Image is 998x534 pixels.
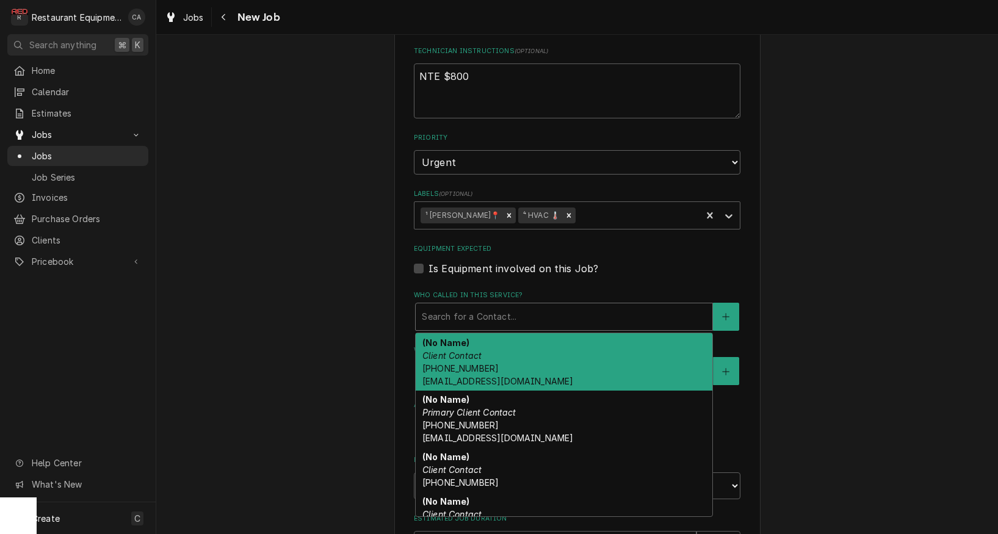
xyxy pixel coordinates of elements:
a: Purchase Orders [7,209,148,229]
span: Search anything [29,38,96,51]
em: Primary Client Contact [422,407,516,417]
div: Technician Instructions [414,46,740,118]
span: Jobs [32,150,142,162]
span: Jobs [32,128,124,141]
a: Clients [7,230,148,250]
a: Calendar [7,82,148,102]
span: Pricebook [32,255,124,268]
span: ( optional ) [439,190,473,197]
button: Search anything⌘K [7,34,148,56]
label: Who should the tech(s) ask for? [414,345,740,355]
div: ¹ [PERSON_NAME]📍 [421,207,503,223]
em: Client Contact [422,350,482,361]
span: [PHONE_NUMBER] [422,477,499,488]
a: Go to Help Center [7,453,148,473]
strong: (No Name) [422,496,469,507]
span: K [135,38,140,51]
span: [PHONE_NUMBER] [EMAIL_ADDRESS][DOMAIN_NAME] [422,363,573,386]
svg: Create New Contact [722,312,729,321]
a: Go to Pricebook [7,251,148,272]
span: Jobs [183,11,204,24]
span: New Job [234,9,280,26]
button: Navigate back [214,7,234,27]
span: Clients [32,234,142,247]
div: Priority [414,133,740,174]
span: ( optional ) [515,48,549,54]
a: Estimates [7,103,148,123]
label: Priority [414,133,740,143]
label: Technician Instructions [414,46,740,56]
span: Job Series [32,171,142,184]
span: Estimates [32,107,142,120]
a: Jobs [160,7,209,27]
label: Estimated Job Duration [414,514,740,524]
div: Attachments [414,400,740,441]
a: Jobs [7,146,148,166]
label: Estimated Arrival Time [414,455,740,465]
label: Attachments [414,400,740,410]
div: Restaurant Equipment Diagnostics's Avatar [11,9,28,26]
strong: (No Name) [422,337,469,348]
input: Date [414,472,573,499]
strong: (No Name) [422,394,469,405]
button: Create New Contact [713,357,739,385]
div: Chrissy Adams's Avatar [128,9,145,26]
label: Who called in this service? [414,290,740,300]
button: Create New Contact [713,303,739,331]
div: Equipment Expected [414,244,740,275]
svg: Create New Contact [722,367,729,376]
div: ⁴ HVAC 🌡️ [518,207,562,223]
div: Labels [414,189,740,229]
span: Purchase Orders [32,212,142,225]
span: Home [32,64,142,77]
label: Labels [414,189,740,199]
span: Calendar [32,85,142,98]
strong: (No Name) [422,452,469,462]
span: Create [32,513,60,524]
span: ⌘ [118,38,126,51]
div: Who called in this service? [414,290,740,330]
div: Restaurant Equipment Diagnostics [32,11,121,24]
a: Home [7,60,148,81]
span: [PHONE_NUMBER] [EMAIL_ADDRESS][DOMAIN_NAME] [422,420,573,443]
a: Go to Jobs [7,124,148,145]
div: Who should the tech(s) ask for? [414,345,740,385]
div: Remove ⁴ HVAC 🌡️ [562,207,576,223]
div: Remove ¹ Beckley📍 [502,207,516,223]
label: Is Equipment involved on this Job? [428,261,598,276]
span: Help Center [32,456,141,469]
a: Job Series [7,167,148,187]
div: Estimated Arrival Time [414,455,740,499]
span: C [134,512,140,525]
a: Invoices [7,187,148,207]
span: What's New [32,478,141,491]
label: Equipment Expected [414,244,740,254]
div: R [11,9,28,26]
a: Go to What's New [7,474,148,494]
textarea: NTE $800 [414,63,740,118]
em: Client Contact [422,464,482,475]
em: Client Contact [422,509,482,519]
span: Invoices [32,191,142,204]
div: CA [128,9,145,26]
